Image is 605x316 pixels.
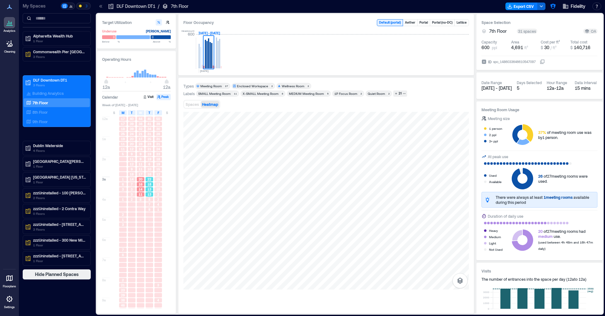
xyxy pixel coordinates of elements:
span: 9 [131,167,133,171]
span: 8a [102,278,106,282]
div: of 27 meeting rooms were used. [538,174,597,184]
span: Above % [153,40,171,43]
span: 600 [481,44,489,51]
span: 12 [130,162,134,166]
a: Floorplans [1,271,18,290]
div: SMALL Meeting Room​ [198,91,231,96]
div: Wellness Room [282,84,304,88]
span: 16 [139,182,142,187]
span: T [148,110,150,115]
div: At peak use [488,153,508,160]
span: 4a [102,197,106,202]
div: 21 [398,91,403,96]
span: 20 [130,137,134,141]
span: 20 [538,229,543,233]
span: 22 [147,177,151,181]
div: [PERSON_NAME] [146,28,171,34]
p: 3 Floors [33,83,86,88]
span: 1 [122,197,124,202]
span: 7a [102,258,106,262]
span: S [113,110,115,115]
span: 11 [139,192,142,197]
span: 23 [139,142,142,146]
div: Types [183,83,194,89]
span: 38 [121,298,125,302]
span: S [166,110,168,115]
span: 3 [131,187,133,192]
span: 11 [139,162,142,166]
span: 26 [538,174,543,178]
p: Building Analytics [32,91,64,96]
span: 11 [130,157,134,161]
div: Light [489,240,496,246]
span: 1 [122,177,124,181]
div: Underuse [102,28,117,34]
span: 1a [102,137,106,141]
span: 31 [147,132,151,136]
span: 21 [147,147,151,151]
button: Visit [142,94,156,100]
span: 13 [147,192,151,197]
span: 17 [139,172,142,176]
span: 52 [121,308,125,313]
button: 7th Floor [489,28,514,34]
span: 10 [156,187,160,192]
span: 34 [147,127,151,131]
p: 1 Floor [33,258,86,263]
div: 2 ppl [489,132,496,138]
span: 20 [130,142,134,146]
span: / ft² [550,45,556,50]
span: 2 [131,197,133,202]
span: 3a [102,177,106,181]
span: 12 [156,172,160,176]
span: 1 [122,217,124,222]
p: 8th Floor [32,110,48,115]
div: 12a - 12a [547,85,570,91]
button: Lattice [455,20,469,26]
span: Hide Planned Spaces [35,271,79,278]
div: 5 [517,85,542,91]
div: Quiet Room [368,91,385,96]
span: 20 [139,177,142,181]
span: ID [488,59,492,65]
span: 24 [130,132,134,136]
span: 3 [157,283,159,287]
span: 1 [157,207,159,212]
span: 4 [157,202,159,207]
span: 2 [157,197,159,202]
p: 7th Floor [32,100,48,105]
button: Portal (no-DC) [430,20,454,26]
span: 29 [121,293,125,297]
h3: Space Selection [481,19,597,26]
span: 8 [140,197,141,202]
span: 4 [157,298,159,302]
a: Cleaning [2,36,17,55]
span: 4 [157,308,159,313]
span: 32 [139,127,142,131]
span: 50 [156,117,160,121]
p: Alpharetta Wealth Hub [33,33,86,38]
p: Commonwealth Pier [GEOGRAPHIC_DATA] [33,49,86,54]
span: 2a [102,157,106,161]
div: 15 mins [575,85,598,91]
span: 21 [156,142,160,146]
span: 6 [148,162,150,166]
div: OA [585,29,596,34]
p: 1 Floor [33,164,86,169]
span: W [139,110,142,115]
div: MEDIUM Meeting Room [289,91,324,96]
h3: Target Utilization [102,19,171,26]
a: Analytics [2,15,17,35]
span: 14 [130,177,134,181]
div: spc_1486033646610547097 [493,59,536,65]
p: DLF Downtown DT1 [33,78,86,83]
span: 19 [121,137,125,141]
div: 2 [270,84,274,88]
div: Enclosed Workspace [237,84,268,88]
button: $ 30 / ft² [541,44,568,51]
button: Hide Planned Spaces [23,269,91,279]
span: 16 [147,172,151,176]
span: 8 [148,197,150,202]
p: / [158,3,159,9]
span: 30 [544,45,549,50]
